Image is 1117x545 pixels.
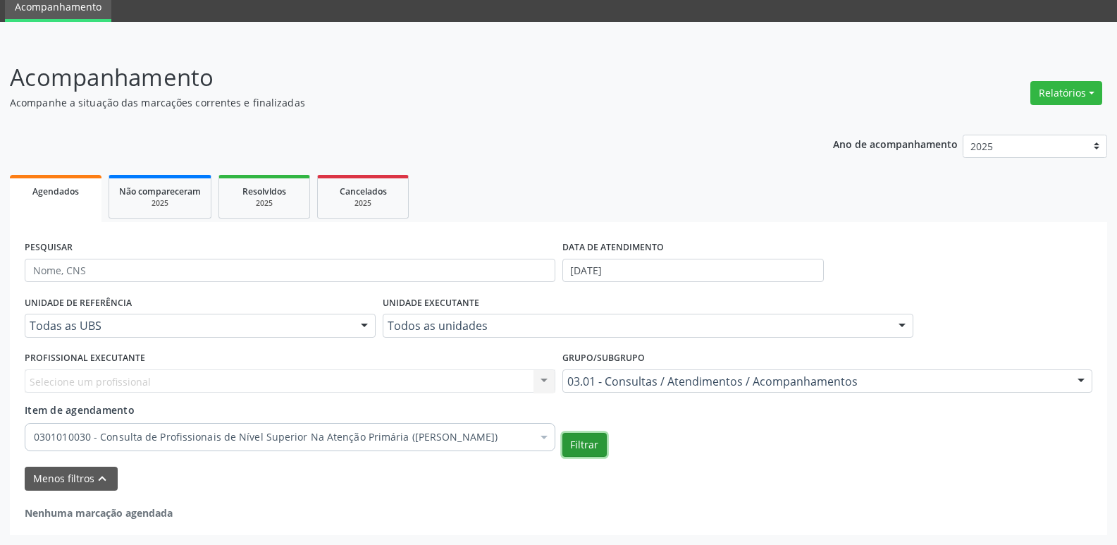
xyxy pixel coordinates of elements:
span: Agendados [32,185,79,197]
input: Nome, CNS [25,259,555,283]
span: 0301010030 - Consulta de Profissionais de Nível Superior Na Atenção Primária ([PERSON_NAME]) [34,430,532,444]
span: Todas as UBS [30,319,347,333]
strong: Nenhuma marcação agendada [25,506,173,520]
div: 2025 [229,198,300,209]
div: 2025 [328,198,398,209]
label: DATA DE ATENDIMENTO [562,237,664,259]
span: Todos as unidades [388,319,884,333]
button: Menos filtroskeyboard_arrow_up [25,467,118,491]
button: Relatórios [1030,81,1102,105]
i: keyboard_arrow_up [94,471,110,486]
p: Acompanhe a situação das marcações correntes e finalizadas [10,95,778,110]
button: Filtrar [562,433,607,457]
span: Cancelados [340,185,387,197]
input: Selecione um intervalo [562,259,824,283]
label: PESQUISAR [25,237,73,259]
span: 03.01 - Consultas / Atendimentos / Acompanhamentos [567,374,1064,388]
span: Não compareceram [119,185,201,197]
p: Acompanhamento [10,60,778,95]
p: Ano de acompanhamento [833,135,958,152]
label: UNIDADE EXECUTANTE [383,292,479,314]
span: Item de agendamento [25,403,135,417]
label: UNIDADE DE REFERÊNCIA [25,292,132,314]
label: Grupo/Subgrupo [562,348,645,369]
div: 2025 [119,198,201,209]
span: Resolvidos [242,185,286,197]
label: PROFISSIONAL EXECUTANTE [25,348,145,369]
